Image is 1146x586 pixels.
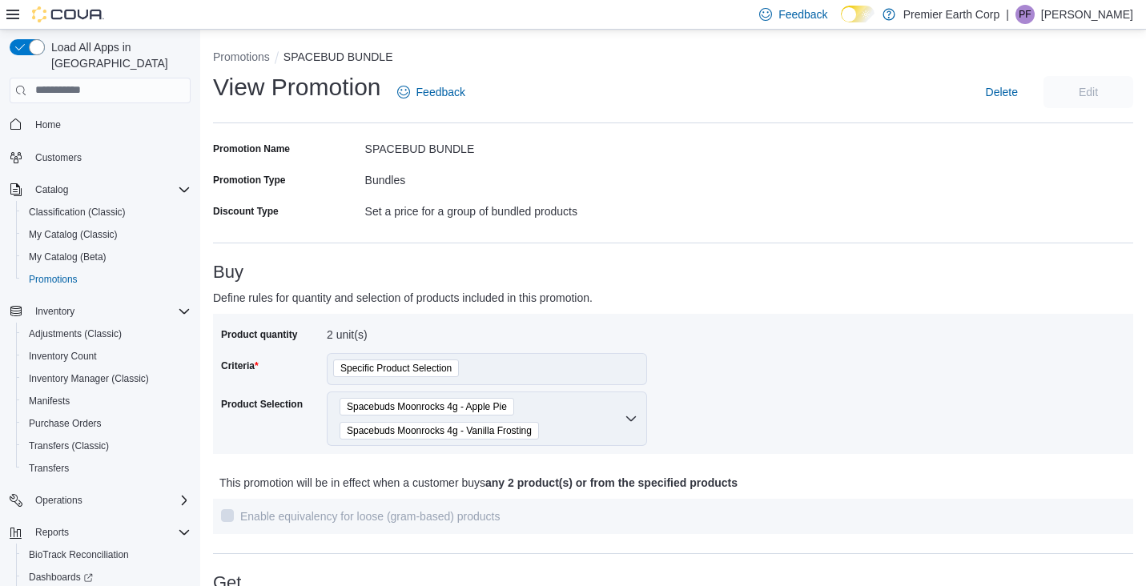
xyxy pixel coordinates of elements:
span: Catalog [35,183,68,196]
span: Classification (Classic) [22,203,191,222]
span: Adjustments (Classic) [22,324,191,343]
img: Cova [32,6,104,22]
span: Inventory Count [22,347,191,366]
span: Inventory Count [29,350,97,363]
span: Dashboards [29,571,93,584]
span: Feedback [416,84,465,100]
a: Feedback [391,76,472,108]
button: Transfers [16,457,197,480]
b: any 2 product(s) or from the specified products [485,476,738,489]
span: Catalog [29,180,191,199]
span: Operations [35,494,82,507]
span: Transfers (Classic) [29,439,109,452]
label: Promotion Name [213,142,290,155]
span: Feedback [778,6,827,22]
button: Classification (Classic) [16,201,197,223]
span: Adjustments (Classic) [29,327,122,340]
input: Dark Mode [841,6,875,22]
button: Inventory [3,300,197,323]
label: Promotion Type [213,174,285,187]
button: Catalog [29,180,74,199]
button: Promotions [213,50,270,63]
p: [PERSON_NAME] [1041,5,1133,24]
button: Operations [3,489,197,512]
span: Specific Product Selection [340,360,452,376]
span: Customers [29,147,191,167]
button: Edit [1043,76,1133,108]
label: Criteria [221,359,259,372]
button: Customers [3,146,197,169]
a: Manifests [22,391,76,411]
label: Discount Type [213,205,279,218]
span: My Catalog (Classic) [29,228,118,241]
a: My Catalog (Beta) [22,247,113,267]
span: My Catalog (Beta) [29,251,107,263]
span: Home [35,118,61,131]
span: Promotions [29,273,78,286]
p: Define rules for quantity and selection of products included in this promotion. [213,288,903,307]
span: Home [29,114,191,134]
button: Adjustments (Classic) [16,323,197,345]
span: Transfers [22,459,191,478]
p: | [1006,5,1009,24]
span: Spacebuds Moonrocks 4g - Apple Pie [340,398,514,415]
a: Classification (Classic) [22,203,132,222]
button: My Catalog (Classic) [16,223,197,246]
a: My Catalog (Classic) [22,225,124,244]
button: SPACEBUD BUNDLE [283,50,393,63]
button: Delete [979,76,1024,108]
div: SPACEBUD BUNDLE [365,136,674,155]
label: Product quantity [221,328,297,341]
a: Customers [29,148,88,167]
h1: View Promotion [213,71,381,103]
button: Manifests [16,390,197,412]
span: Dark Mode [841,22,842,23]
button: Reports [29,523,75,542]
p: This promotion will be in effect when a customer buys [219,473,900,492]
button: Promotions [16,268,197,291]
div: Bundles [365,167,674,187]
span: Specific Product Selection [333,359,459,377]
span: Manifests [29,395,70,407]
span: Spacebuds Moonrocks 4g - Vanilla Frosting [347,423,532,439]
button: Reports [3,521,197,544]
div: 2 unit(s) [327,322,541,341]
span: Inventory [35,305,74,318]
button: Transfers (Classic) [16,435,197,457]
button: Home [3,113,197,136]
a: Inventory Count [22,347,103,366]
label: Enable equivalency for loose (gram-based) products [221,507,501,526]
span: Inventory Manager (Classic) [22,369,191,388]
span: Promotions [22,270,191,289]
a: Home [29,115,67,134]
button: Inventory Manager (Classic) [16,367,197,390]
label: Product Selection [221,398,303,411]
h3: Buy [213,263,1133,282]
button: Operations [29,491,89,510]
span: Spacebuds Moonrocks 4g - Vanilla Frosting [340,422,539,439]
button: Inventory Count [16,345,197,367]
span: Spacebuds Moonrocks 4g - Apple Pie [347,399,507,415]
span: Inventory [29,302,191,321]
a: BioTrack Reconciliation [22,545,135,564]
button: Purchase Orders [16,412,197,435]
button: Catalog [3,179,197,201]
span: Classification (Classic) [29,206,126,219]
a: Purchase Orders [22,414,108,433]
div: Pauline Fonzi [1015,5,1035,24]
span: Inventory Manager (Classic) [29,372,149,385]
span: PF [1019,5,1031,24]
p: Premier Earth Corp [903,5,1000,24]
span: Transfers [29,462,69,475]
span: Transfers (Classic) [22,436,191,456]
nav: An example of EuiBreadcrumbs [213,49,1133,68]
button: Inventory [29,302,81,321]
span: Reports [35,526,69,539]
span: Edit [1079,84,1098,100]
a: Adjustments (Classic) [22,324,128,343]
span: Manifests [22,391,191,411]
button: BioTrack Reconciliation [16,544,197,566]
span: Purchase Orders [29,417,102,430]
a: Promotions [22,270,84,289]
a: Inventory Manager (Classic) [22,369,155,388]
